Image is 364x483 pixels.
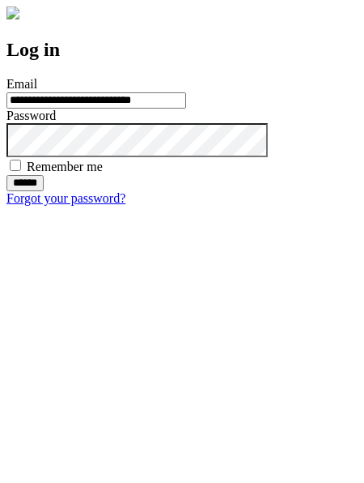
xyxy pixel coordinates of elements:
[27,160,103,173] label: Remember me
[6,109,56,122] label: Password
[6,191,125,205] a: Forgot your password?
[6,6,19,19] img: logo-4e3dc11c47720685a147b03b5a06dd966a58ff35d612b21f08c02c0306f2b779.png
[6,39,358,61] h2: Log in
[6,77,37,91] label: Email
